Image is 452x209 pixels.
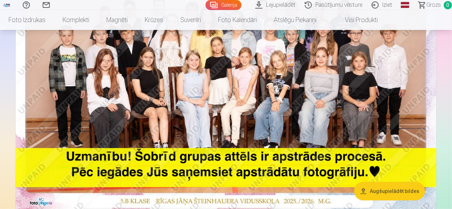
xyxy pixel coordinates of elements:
[172,10,209,30] a: Suvenīri
[209,10,265,30] a: Foto kalendāri
[3,3,11,7] img: /fa1
[136,10,172,30] a: Krūzes
[54,10,98,30] a: Komplekti
[325,10,386,30] a: Visi produkti
[98,10,136,30] a: Magnēti
[444,1,452,9] span: 0
[426,1,441,9] span: Grozs
[265,10,325,30] a: Atslēgu piekariņi
[354,182,425,200] button: Augšupielādēt bildes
